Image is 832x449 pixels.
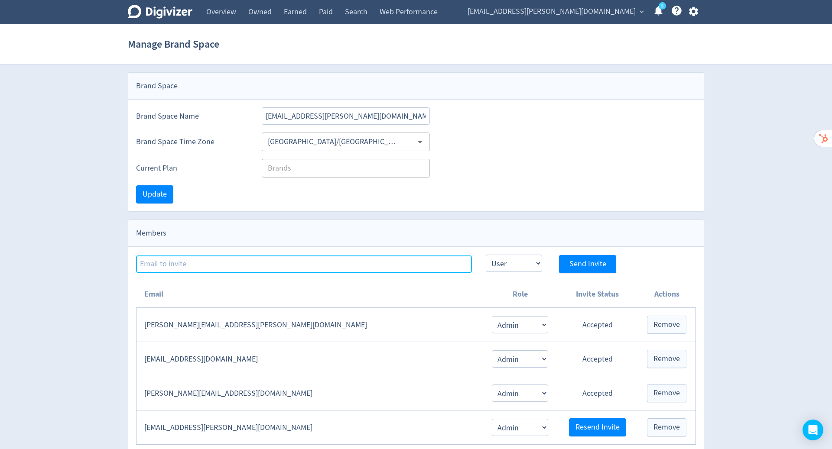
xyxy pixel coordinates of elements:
button: Remove [647,350,686,368]
div: Brand Space [128,73,704,100]
h1: Manage Brand Space [128,30,219,58]
td: [PERSON_NAME][EMAIL_ADDRESS][DOMAIN_NAME] [136,376,483,410]
button: Remove [647,316,686,334]
span: Remove [653,321,680,329]
label: Brand Space Name [136,111,248,122]
button: [EMAIL_ADDRESS][PERSON_NAME][DOMAIN_NAME] [465,5,646,19]
button: Open [413,135,427,149]
span: Remove [653,423,680,431]
td: [EMAIL_ADDRESS][DOMAIN_NAME] [136,342,483,376]
th: Email [136,281,483,308]
div: Members [128,220,704,247]
td: Accepted [557,376,638,410]
span: Remove [653,355,680,363]
button: Update [136,185,173,204]
td: Accepted [557,308,638,342]
button: Resend Invite [569,418,626,436]
button: Remove [647,418,686,436]
span: expand_more [638,8,646,16]
td: Accepted [557,342,638,376]
td: [PERSON_NAME][EMAIL_ADDRESS][PERSON_NAME][DOMAIN_NAME] [136,308,483,342]
span: Send Invite [569,260,606,268]
div: Open Intercom Messenger [803,420,823,440]
button: Send Invite [559,255,616,273]
span: [EMAIL_ADDRESS][PERSON_NAME][DOMAIN_NAME] [468,5,636,19]
input: Select Timezone [264,135,402,149]
span: Resend Invite [575,423,620,431]
label: Brand Space Time Zone [136,136,248,147]
input: Brand Space [262,107,430,125]
input: Email to invite [136,255,472,273]
span: Remove [653,389,680,397]
label: Current Plan [136,163,248,174]
span: Update [143,191,167,198]
th: Invite Status [557,281,638,308]
td: [EMAIL_ADDRESS][PERSON_NAME][DOMAIN_NAME] [136,410,483,445]
a: 5 [659,2,666,10]
text: 5 [661,3,663,9]
th: Actions [638,281,695,308]
button: Remove [647,384,686,402]
th: Role [483,281,557,308]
